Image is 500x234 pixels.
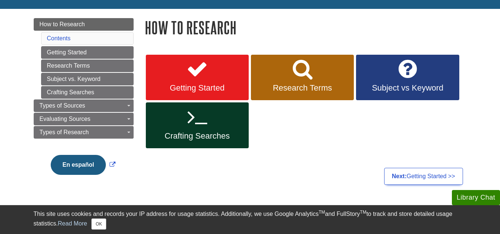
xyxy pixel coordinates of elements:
[41,46,134,59] a: Getting Started
[360,210,366,215] sup: TM
[362,83,453,93] span: Subject vs Keyword
[58,220,87,227] a: Read More
[40,102,85,109] span: Types of Sources
[34,18,134,187] div: Guide Page Menu
[34,210,467,230] div: This site uses cookies and records your IP address for usage statistics. Additionally, we use Goo...
[49,162,117,168] a: Link opens in new window
[151,131,243,141] span: Crafting Searches
[145,18,467,37] h1: How to Research
[34,18,134,31] a: How to Research
[151,83,243,93] span: Getting Started
[34,126,134,139] a: Types of Research
[41,73,134,85] a: Subject vs. Keyword
[452,190,500,205] button: Library Chat
[34,113,134,125] a: Evaluating Sources
[41,60,134,72] a: Research Terms
[251,55,354,101] a: Research Terms
[40,116,91,122] span: Evaluating Sources
[256,83,348,93] span: Research Terms
[51,155,106,175] button: En español
[356,55,459,101] a: Subject vs Keyword
[319,210,325,215] sup: TM
[40,129,89,135] span: Types of Research
[47,35,71,41] a: Contents
[392,173,407,179] strong: Next:
[91,218,106,230] button: Close
[384,168,463,185] a: Next:Getting Started >>
[146,102,249,148] a: Crafting Searches
[40,21,85,27] span: How to Research
[41,86,134,99] a: Crafting Searches
[146,55,249,101] a: Getting Started
[34,99,134,112] a: Types of Sources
